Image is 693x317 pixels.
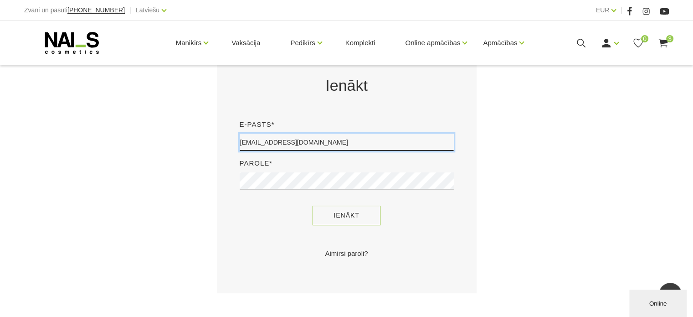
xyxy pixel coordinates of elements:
a: Apmācības [483,25,517,61]
h2: Ienākt [240,74,454,96]
a: Komplekti [338,21,383,65]
a: EUR [596,5,610,16]
label: E-pasts* [240,119,275,130]
span: | [129,5,131,16]
button: Ienākt [313,206,380,225]
div: Zvani un pasūti [24,5,125,16]
a: Online apmācības [405,25,460,61]
a: 0 [632,37,644,49]
a: Latviešu [136,5,159,16]
span: 0 [641,35,648,42]
input: E-pasts [240,134,454,151]
a: Manikīrs [176,25,202,61]
a: Aimirsi paroli? [240,248,454,259]
label: Parole* [240,158,273,169]
a: Pedikīrs [290,25,315,61]
iframe: chat widget [629,288,688,317]
span: 3 [666,35,673,42]
a: [PHONE_NUMBER] [67,7,125,14]
a: Vaksācija [224,21,267,65]
a: 3 [657,37,669,49]
span: | [621,5,622,16]
span: [PHONE_NUMBER] [67,6,125,14]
